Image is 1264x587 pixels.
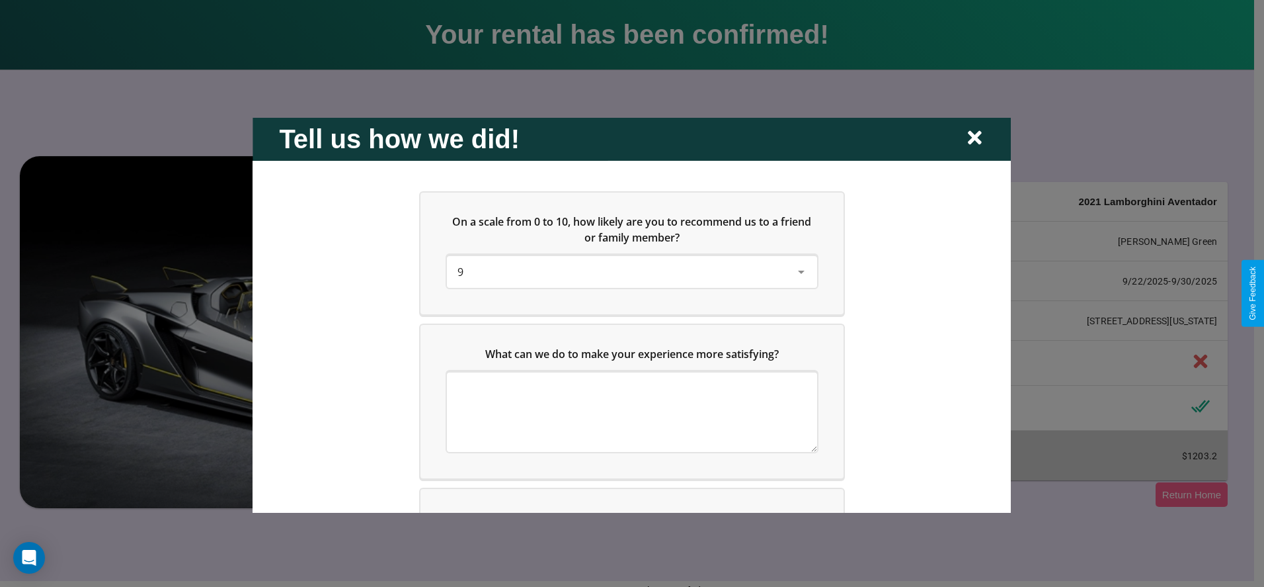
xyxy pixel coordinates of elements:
[457,264,463,279] span: 9
[420,192,844,314] div: On a scale from 0 to 10, how likely are you to recommend us to a friend or family member?
[447,255,817,287] div: On a scale from 0 to 10, how likely are you to recommend us to a friend or family member?
[13,542,45,574] div: Open Intercom Messenger
[447,213,817,245] h5: On a scale from 0 to 10, how likely are you to recommend us to a friend or family member?
[453,214,814,244] span: On a scale from 0 to 10, how likely are you to recommend us to a friend or family member?
[1248,267,1257,320] div: Give Feedback
[485,346,779,361] span: What can we do to make your experience more satisfying?
[279,124,520,154] h2: Tell us how we did!
[460,510,795,525] span: Which of the following features do you value the most in a vehicle?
